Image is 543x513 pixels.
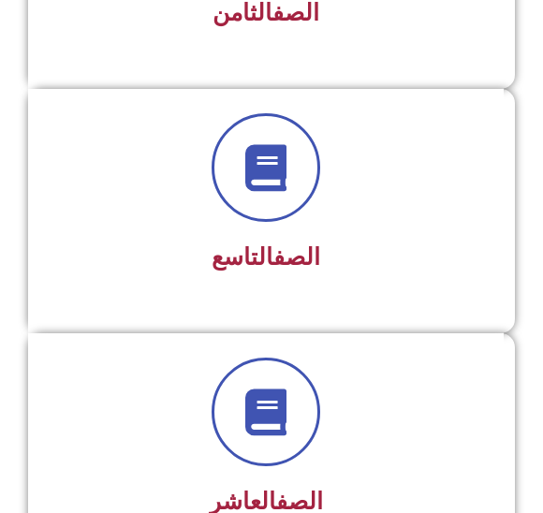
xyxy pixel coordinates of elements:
span: التاسع [212,243,320,271]
a: الصف [273,243,320,271]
